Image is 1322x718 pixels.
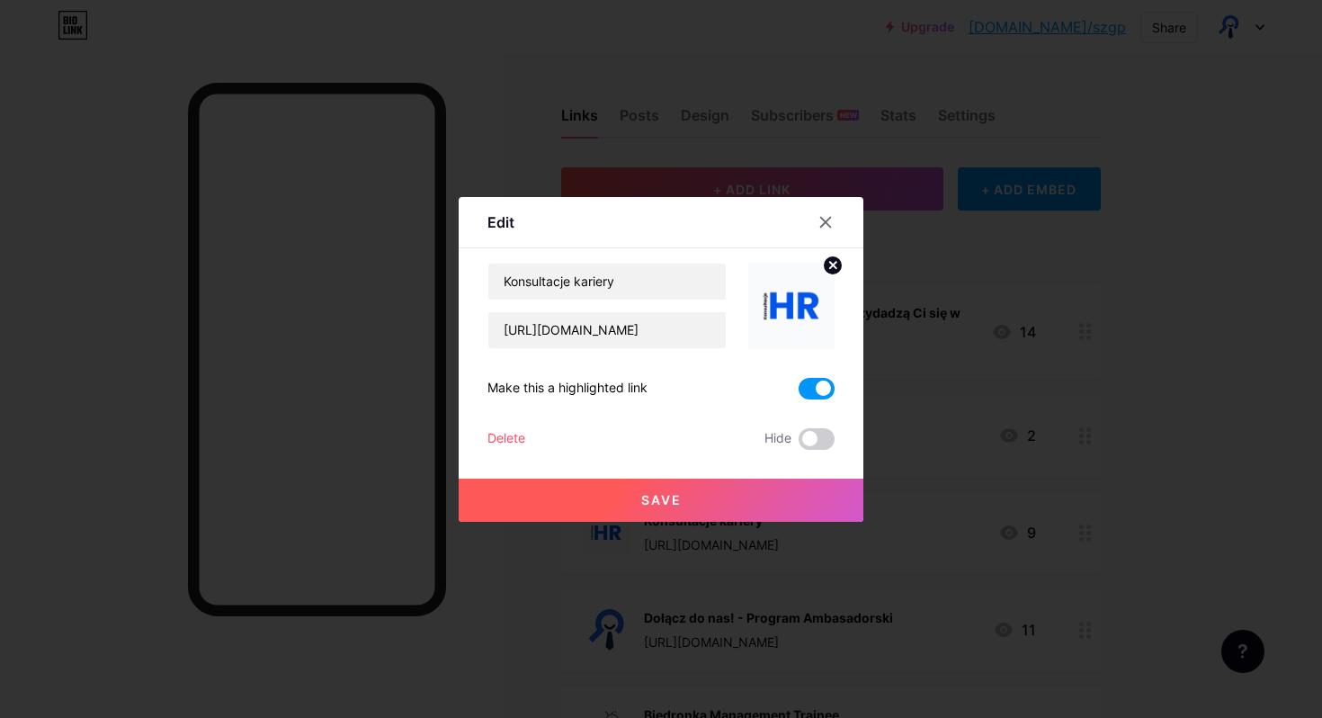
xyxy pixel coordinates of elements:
div: Delete [487,428,525,450]
span: Hide [764,428,791,450]
input: Title [488,264,726,300]
input: URL [488,312,726,348]
button: Save [459,479,863,522]
img: link_thumbnail [748,263,835,349]
div: Make this a highlighted link [487,378,648,399]
div: Edit [487,211,514,233]
span: Save [641,492,682,507]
